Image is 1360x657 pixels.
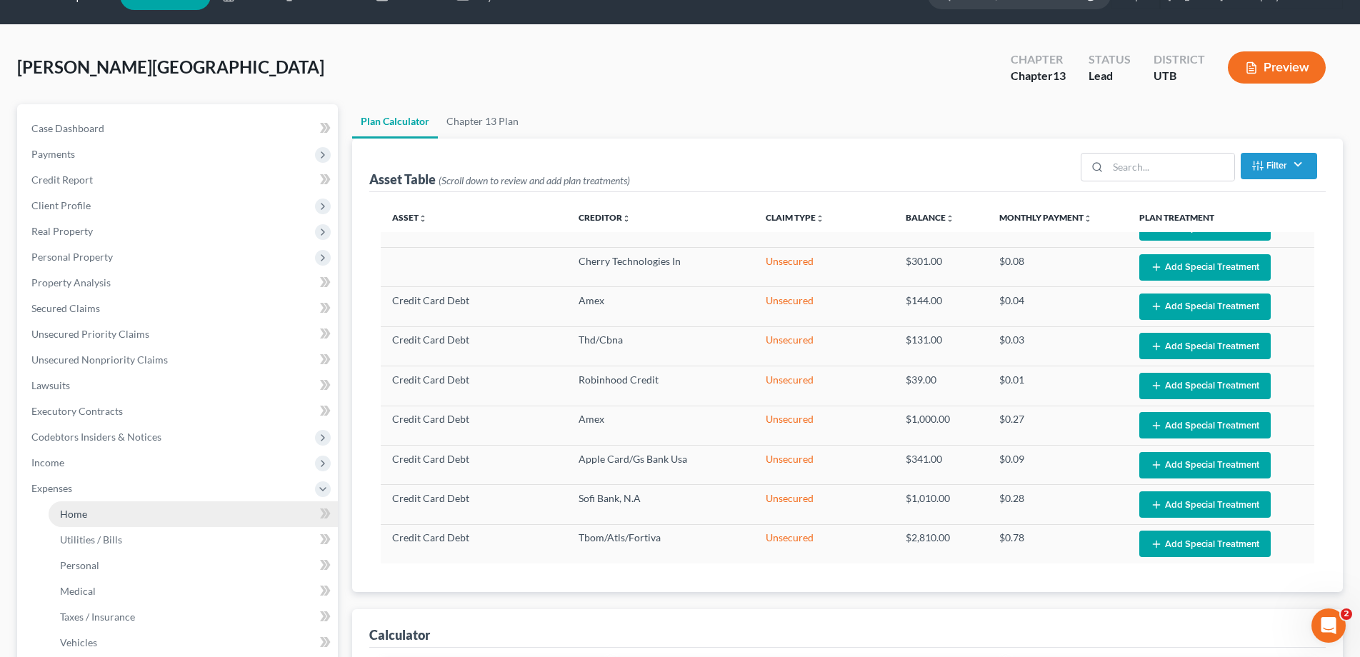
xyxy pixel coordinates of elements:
td: Credit Card Debt [381,445,567,484]
span: (Scroll down to review and add plan treatments) [439,174,630,186]
span: Medical [60,585,96,597]
td: Unsecured [754,326,894,366]
td: Sofi Bank, N.A [567,485,754,524]
iframe: Intercom live chat [1311,608,1346,643]
button: Add Special Treatment [1139,452,1271,478]
span: Home [60,508,87,520]
span: Lawsuits [31,379,70,391]
td: $131.00 [894,326,988,366]
span: Vehicles [60,636,97,648]
button: Filter [1241,153,1317,179]
a: Medical [49,578,338,604]
span: Taxes / Insurance [60,611,135,623]
a: Assetunfold_more [392,212,427,223]
td: $0.03 [988,326,1128,366]
span: Case Dashboard [31,122,104,134]
a: Property Analysis [20,270,338,296]
td: Tbom/Atls/Fortiva [567,524,754,563]
td: Apple Card/Gs Bank Usa [567,445,754,484]
td: Unsecured [754,445,894,484]
button: Add Special Treatment [1139,254,1271,281]
i: unfold_more [1084,214,1092,223]
td: Unsecured [754,287,894,326]
td: Credit Card Debt [381,287,567,326]
span: Real Property [31,225,93,237]
span: Unsecured Nonpriority Claims [31,353,168,366]
td: $1,000.00 [894,406,988,445]
td: $301.00 [894,247,988,286]
i: unfold_more [816,214,824,223]
a: Lawsuits [20,373,338,398]
a: Secured Claims [20,296,338,321]
td: Unsecured [754,524,894,563]
span: 13 [1053,69,1066,82]
td: $2,810.00 [894,524,988,563]
div: Asset Table [369,171,630,188]
th: Plan Treatment [1128,204,1314,232]
i: unfold_more [946,214,954,223]
button: Add Special Treatment [1139,491,1271,518]
a: Unsecured Nonpriority Claims [20,347,338,373]
span: Utilities / Bills [60,533,122,546]
a: Taxes / Insurance [49,604,338,630]
td: $0.01 [988,366,1128,406]
span: Client Profile [31,199,91,211]
td: $1,010.00 [894,485,988,524]
a: Home [49,501,338,527]
a: Creditorunfold_more [579,212,631,223]
td: $0.08 [988,247,1128,286]
span: [PERSON_NAME][GEOGRAPHIC_DATA] [17,56,324,77]
button: Add Special Treatment [1139,333,1271,359]
a: Personal [49,553,338,578]
td: $0.28 [988,485,1128,524]
span: Credit Report [31,174,93,186]
td: Unsecured [754,366,894,406]
a: Balanceunfold_more [906,212,954,223]
span: Personal Property [31,251,113,263]
a: Plan Calculator [352,104,438,139]
span: 2 [1341,608,1352,620]
a: Credit Report [20,167,338,193]
td: Amex [567,287,754,326]
button: Add Special Treatment [1139,294,1271,320]
a: Vehicles [49,630,338,656]
span: Secured Claims [31,302,100,314]
a: Monthly Paymentunfold_more [999,212,1092,223]
button: Add Special Treatment [1139,373,1271,399]
span: Unsecured Priority Claims [31,328,149,340]
td: $39.00 [894,366,988,406]
div: UTB [1154,68,1205,84]
i: unfold_more [419,214,427,223]
td: Robinhood Credit [567,366,754,406]
td: $0.78 [988,524,1128,563]
a: Chapter 13 Plan [438,104,527,139]
td: Credit Card Debt [381,485,567,524]
td: Credit Card Debt [381,366,567,406]
div: Chapter [1011,68,1066,84]
button: Add Special Treatment [1139,531,1271,557]
span: Expenses [31,482,72,494]
td: Credit Card Debt [381,326,567,366]
td: Thd/Cbna [567,326,754,366]
span: Property Analysis [31,276,111,289]
input: Search... [1108,154,1234,181]
div: Chapter [1011,51,1066,68]
td: Credit Card Debt [381,524,567,563]
a: Utilities / Bills [49,527,338,553]
a: Unsecured Priority Claims [20,321,338,347]
span: Personal [60,559,99,571]
span: Payments [31,148,75,160]
a: Case Dashboard [20,116,338,141]
button: Preview [1228,51,1326,84]
div: District [1154,51,1205,68]
td: $0.09 [988,445,1128,484]
div: Calculator [369,626,430,643]
td: Cherry Technologies In [567,247,754,286]
i: unfold_more [622,214,631,223]
td: $0.04 [988,287,1128,326]
td: Unsecured [754,247,894,286]
td: Unsecured [754,485,894,524]
span: Executory Contracts [31,405,123,417]
td: Amex [567,406,754,445]
a: Claim Typeunfold_more [766,212,824,223]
